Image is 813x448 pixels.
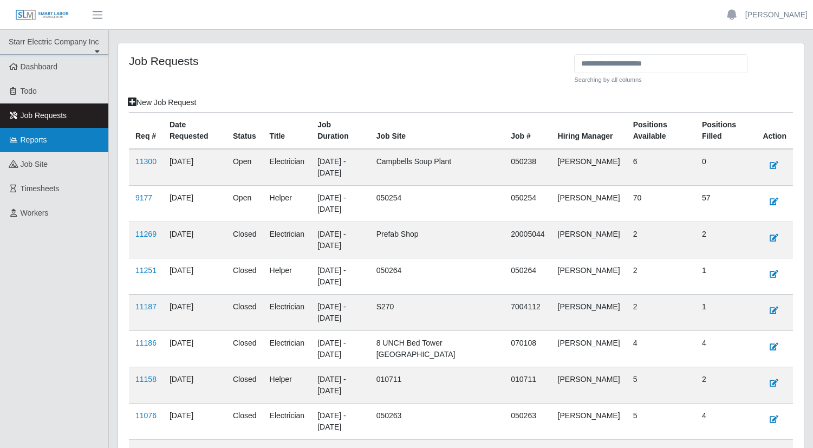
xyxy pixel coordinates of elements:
[311,149,370,186] td: [DATE] - [DATE]
[695,403,756,439] td: 4
[311,112,370,149] th: Job Duration
[263,185,311,222] td: Helper
[370,294,505,330] td: S270
[163,185,226,222] td: [DATE]
[263,258,311,294] td: Helper
[135,339,157,347] a: 11186
[627,112,695,149] th: Positions Available
[311,258,370,294] td: [DATE] - [DATE]
[163,149,226,186] td: [DATE]
[551,185,627,222] td: [PERSON_NAME]
[163,222,226,258] td: [DATE]
[504,367,551,403] td: 010711
[627,185,695,222] td: 70
[311,330,370,367] td: [DATE] - [DATE]
[226,149,263,186] td: Open
[627,367,695,403] td: 5
[263,294,311,330] td: Electrician
[627,330,695,367] td: 4
[504,149,551,186] td: 050238
[163,258,226,294] td: [DATE]
[163,330,226,367] td: [DATE]
[745,9,808,21] a: [PERSON_NAME]
[695,294,756,330] td: 1
[263,403,311,439] td: Electrician
[504,294,551,330] td: 7004112
[135,193,152,202] a: 9177
[551,330,627,367] td: [PERSON_NAME]
[695,330,756,367] td: 4
[129,54,566,68] h4: Job Requests
[370,403,505,439] td: 050263
[226,185,263,222] td: Open
[129,112,163,149] th: Req #
[163,294,226,330] td: [DATE]
[551,403,627,439] td: [PERSON_NAME]
[163,403,226,439] td: [DATE]
[311,367,370,403] td: [DATE] - [DATE]
[695,367,756,403] td: 2
[695,185,756,222] td: 57
[135,302,157,311] a: 11187
[135,411,157,420] a: 11076
[226,294,263,330] td: Closed
[21,160,48,168] span: job site
[163,112,226,149] th: Date Requested
[627,403,695,439] td: 5
[504,258,551,294] td: 050264
[627,294,695,330] td: 2
[551,149,627,186] td: [PERSON_NAME]
[504,185,551,222] td: 050254
[21,209,49,217] span: Workers
[163,367,226,403] td: [DATE]
[504,112,551,149] th: Job #
[226,367,263,403] td: Closed
[21,184,60,193] span: Timesheets
[504,222,551,258] td: 20005044
[135,375,157,384] a: 11158
[263,367,311,403] td: Helper
[21,87,37,95] span: Todo
[695,149,756,186] td: 0
[504,330,551,367] td: 070108
[135,157,157,166] a: 11300
[21,62,58,71] span: Dashboard
[226,330,263,367] td: Closed
[551,258,627,294] td: [PERSON_NAME]
[135,230,157,238] a: 11269
[551,294,627,330] td: [PERSON_NAME]
[121,93,204,112] a: New Job Request
[574,75,747,85] small: Searching by all columns
[627,222,695,258] td: 2
[370,112,505,149] th: job site
[370,330,505,367] td: 8 UNCH Bed Tower [GEOGRAPHIC_DATA]
[226,222,263,258] td: Closed
[263,112,311,149] th: Title
[504,403,551,439] td: 050263
[226,112,263,149] th: Status
[263,222,311,258] td: Electrician
[311,222,370,258] td: [DATE] - [DATE]
[627,258,695,294] td: 2
[370,222,505,258] td: Prefab Shop
[311,185,370,222] td: [DATE] - [DATE]
[15,9,69,21] img: SLM Logo
[551,222,627,258] td: [PERSON_NAME]
[370,185,505,222] td: 050254
[226,403,263,439] td: Closed
[135,266,157,275] a: 11251
[695,222,756,258] td: 2
[370,367,505,403] td: 010711
[21,135,47,144] span: Reports
[311,294,370,330] td: [DATE] - [DATE]
[263,149,311,186] td: Electrician
[263,330,311,367] td: Electrician
[627,149,695,186] td: 6
[311,403,370,439] td: [DATE] - [DATE]
[756,112,793,149] th: Action
[370,149,505,186] td: Campbells Soup Plant
[695,112,756,149] th: Positions Filled
[21,111,67,120] span: Job Requests
[551,367,627,403] td: [PERSON_NAME]
[370,258,505,294] td: 050264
